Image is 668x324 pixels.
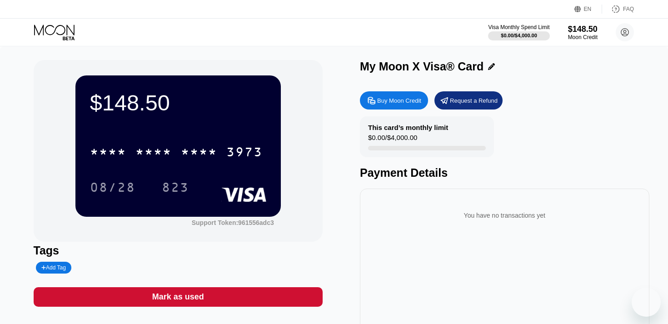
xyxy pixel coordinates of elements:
div: Mark as used [34,287,323,307]
div: $0.00 / $4,000.00 [368,134,417,146]
div: Visa Monthly Spend Limit [488,24,549,30]
div: This card’s monthly limit [368,124,448,131]
div: Add Tag [36,262,71,274]
div: Request a Refund [434,91,503,110]
div: You have no transactions yet [367,203,642,228]
div: $148.50 [568,25,598,34]
div: FAQ [602,5,634,14]
div: $0.00 / $4,000.00 [501,33,537,38]
div: EN [584,6,592,12]
div: Request a Refund [450,97,498,105]
div: My Moon X Visa® Card [360,60,484,73]
div: 3973 [226,146,263,160]
div: Add Tag [41,264,66,271]
div: $148.50Moon Credit [568,25,598,40]
div: Support Token:961556adc3 [192,219,274,226]
div: Buy Moon Credit [360,91,428,110]
div: $148.50 [90,90,266,115]
div: Mark as used [152,292,204,302]
div: Payment Details [360,166,649,179]
div: EN [574,5,602,14]
div: Visa Monthly Spend Limit$0.00/$4,000.00 [488,24,549,40]
div: Support Token: 961556adc3 [192,219,274,226]
div: 823 [162,181,189,196]
div: 08/28 [83,176,142,199]
div: 08/28 [90,181,135,196]
div: Moon Credit [568,34,598,40]
div: FAQ [623,6,634,12]
div: 823 [155,176,196,199]
iframe: Przycisk umożliwiający otwarcie okna komunikatora [632,288,661,317]
div: Buy Moon Credit [377,97,421,105]
div: Tags [34,244,323,257]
